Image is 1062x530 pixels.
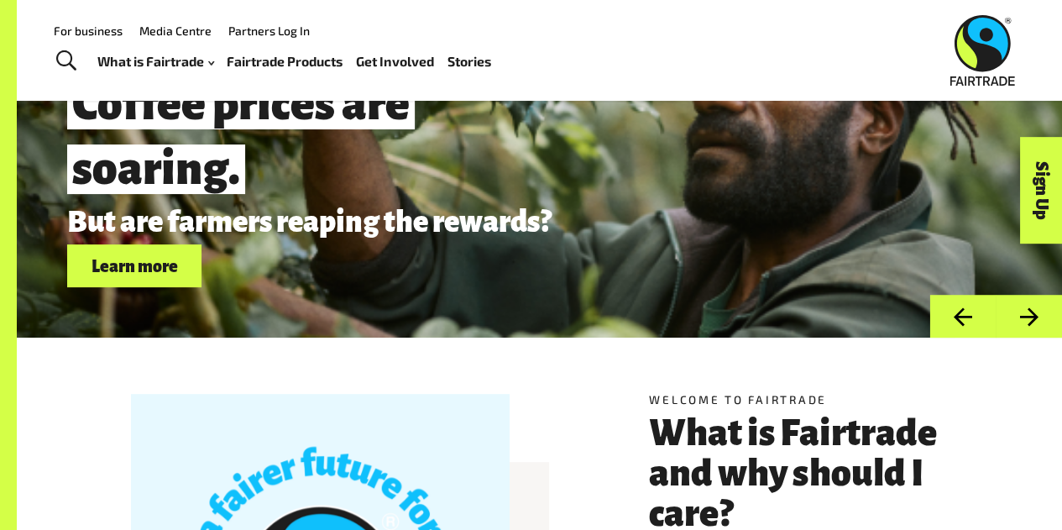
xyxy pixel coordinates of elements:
a: Learn more [67,244,201,287]
a: Toggle Search [45,40,86,82]
a: Partners Log In [228,24,310,38]
p: But are farmers reaping the rewards? [67,207,851,239]
button: Previous [929,295,996,338]
a: Media Centre [139,24,212,38]
a: Stories [447,50,491,73]
img: Fairtrade Australia New Zealand logo [950,15,1015,86]
h5: Welcome to Fairtrade [649,391,948,408]
button: Next [996,295,1062,338]
span: Coffee prices are soaring. [67,80,415,194]
a: Fairtrade Products [227,50,343,73]
a: What is Fairtrade [97,50,214,73]
a: Get Involved [356,50,434,73]
a: For business [54,24,123,38]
